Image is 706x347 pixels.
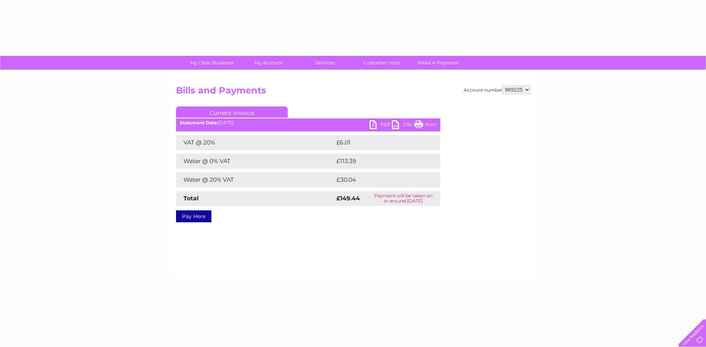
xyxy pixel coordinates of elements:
[176,154,335,169] td: Water @ 0% VAT
[335,154,426,169] td: £113.39
[176,106,288,118] a: Current Invoice
[370,120,392,131] a: PDF
[294,56,356,70] a: Services
[464,85,530,94] div: Account number
[408,56,469,70] a: Make A Payment
[392,120,414,131] a: CSV
[238,56,299,70] a: My Account
[367,191,440,206] td: Payment will be taken on or around [DATE]
[181,56,243,70] a: My Clear Business
[176,210,211,222] a: Pay Here
[335,135,422,150] td: £6.01
[180,120,218,125] b: Statement Date:
[351,56,412,70] a: Customer Help
[176,120,440,125] div: [DATE]
[176,172,335,187] td: Water @ 20% VAT
[335,172,426,187] td: £30.04
[176,135,335,150] td: VAT @ 20%
[414,120,437,131] a: Print
[176,85,530,99] h2: Bills and Payments
[336,195,360,202] strong: £149.44
[183,195,199,202] strong: Total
